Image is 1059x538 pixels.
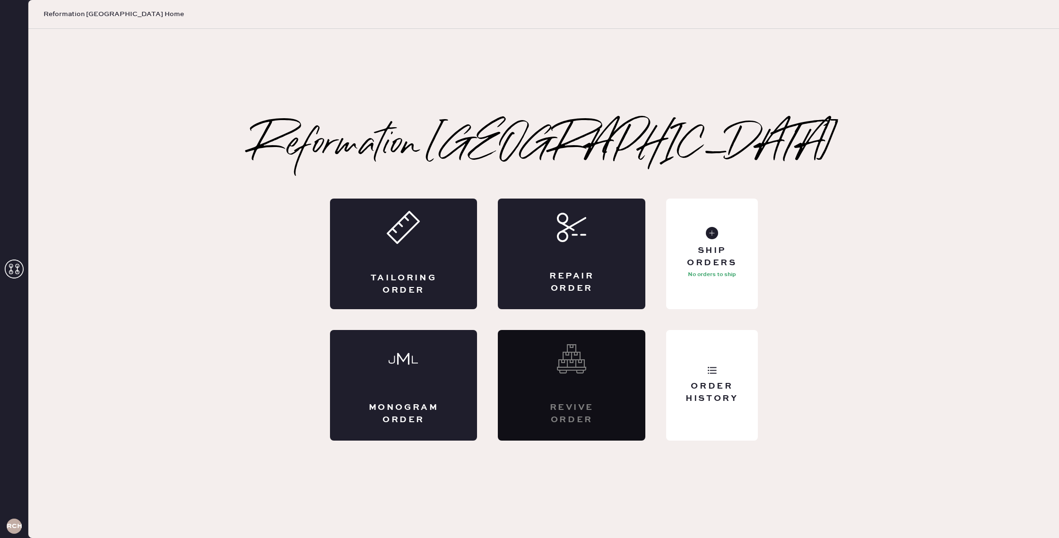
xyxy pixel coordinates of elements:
div: Interested? Contact us at care@hemster.co [498,330,645,441]
div: Monogram Order [368,402,440,425]
div: Repair Order [536,270,608,294]
div: Tailoring Order [368,272,440,296]
div: Revive order [536,402,608,425]
h2: Reformation [GEOGRAPHIC_DATA] [252,127,836,165]
p: No orders to ship [688,269,736,280]
h3: RCHA [7,523,22,529]
span: Reformation [GEOGRAPHIC_DATA] Home [43,9,184,19]
iframe: Front Chat [1014,495,1055,536]
div: Ship Orders [674,245,750,269]
div: Order History [674,381,750,404]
